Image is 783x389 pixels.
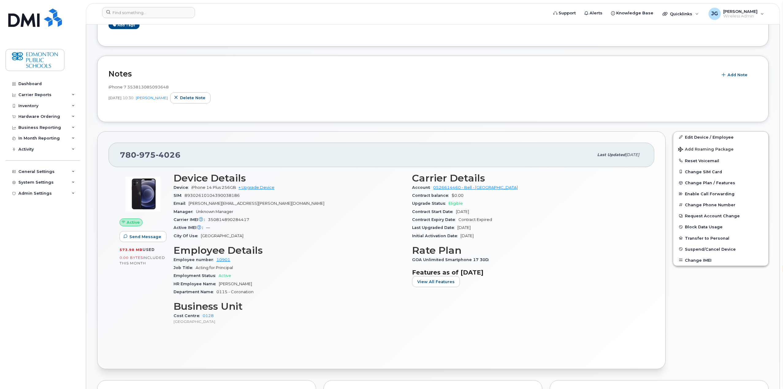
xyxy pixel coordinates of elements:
[219,273,231,278] span: Active
[670,11,692,16] span: Quicklinks
[723,9,758,14] span: [PERSON_NAME]
[120,256,143,260] span: 0.00 Bytes
[174,225,206,230] span: Active IMEI
[174,301,405,312] h3: Business Unit
[216,290,254,294] span: 0115 - Coronation
[673,166,768,177] button: Change SIM Card
[174,265,196,270] span: Job Title
[189,201,324,206] span: [PERSON_NAME][EMAIL_ADDRESS][PERSON_NAME][DOMAIN_NAME]
[196,265,233,270] span: Acting for Principal
[412,209,456,214] span: Contract Start Date
[206,225,210,230] span: —
[412,245,643,256] h3: Rate Plan
[120,255,165,265] span: included this month
[452,193,464,198] span: $0.00
[412,201,449,206] span: Upgrade Status
[412,257,492,262] span: GOA Unlimited Smartphone 17 30D
[673,132,768,143] a: Edit Device / Employee
[174,209,196,214] span: Manager
[704,8,768,20] div: Joel Gilkey
[136,95,168,100] a: [PERSON_NAME]
[170,92,211,103] button: Delete note
[685,181,735,185] span: Change Plan / Features
[412,269,643,276] h3: Features as of [DATE]
[449,201,463,206] span: Eligible
[203,313,214,318] a: 0128
[174,245,405,256] h3: Employee Details
[412,185,433,190] span: Account
[120,248,143,252] span: 573.98 MB
[196,209,233,214] span: Unknown Manager
[728,72,747,78] span: Add Note
[109,69,715,78] h2: Notes
[109,95,121,100] span: [DATE]
[109,84,169,89] span: iPhone 7 353813085093648
[685,192,735,196] span: Enable Call Forwarding
[174,217,208,222] span: Carrier IMEI
[180,95,205,101] span: Delete note
[673,143,768,155] button: Add Roaming Package
[658,8,703,20] div: Quicklinks
[120,150,181,159] span: 780
[191,185,236,190] span: iPhone 14 Plus 256GB
[673,199,768,210] button: Change Phone Number
[174,234,201,238] span: City Of Use
[580,7,607,19] a: Alerts
[129,234,161,240] span: Send Message
[120,231,166,242] button: Send Message
[201,234,243,238] span: [GEOGRAPHIC_DATA]
[412,225,457,230] span: Last Upgraded Date
[109,21,139,29] a: Add tags
[143,247,155,252] span: used
[127,219,140,225] span: Active
[102,7,195,18] input: Find something...
[156,150,181,159] span: 4026
[685,247,736,251] span: Suspend/Cancel Device
[597,152,625,157] span: Last updated
[673,210,768,221] button: Request Account Change
[412,276,460,287] button: View All Features
[174,273,219,278] span: Employment Status
[219,282,252,286] span: [PERSON_NAME]
[457,225,471,230] span: [DATE]
[174,319,405,324] p: [GEOGRAPHIC_DATA]
[559,10,576,16] span: Support
[590,10,602,16] span: Alerts
[549,7,580,19] a: Support
[174,185,191,190] span: Device
[412,234,460,238] span: Initial Activation Date
[174,193,185,198] span: SIM
[174,313,203,318] span: Cost Centre
[616,10,653,16] span: Knowledge Base
[124,176,161,212] img: image20231002-3703462-trllhy.jpeg
[123,95,133,100] span: 10:30
[216,257,230,262] a: 10901
[208,217,249,222] span: 350814890284417
[185,193,240,198] span: 89302610104390038186
[174,282,219,286] span: HR Employee Name
[456,209,469,214] span: [DATE]
[678,147,734,153] span: Add Roaming Package
[607,7,658,19] a: Knowledge Base
[625,152,639,157] span: [DATE]
[136,150,156,159] span: 975
[718,69,753,80] button: Add Note
[174,290,216,294] span: Department Name
[174,257,216,262] span: Employee number
[673,188,768,199] button: Enable Call Forwarding
[673,177,768,188] button: Change Plan / Features
[417,279,455,285] span: View All Features
[412,217,458,222] span: Contract Expiry Date
[673,221,768,232] button: Block Data Usage
[239,185,274,190] a: + Upgrade Device
[412,193,452,198] span: Contract balance
[412,173,643,184] h3: Carrier Details
[723,14,758,19] span: Wireless Admin
[673,233,768,244] button: Transfer to Personal
[174,173,405,184] h3: Device Details
[460,234,474,238] span: [DATE]
[433,185,518,190] a: 0526614460 - Bell - [GEOGRAPHIC_DATA]
[458,217,492,222] span: Contract Expired
[711,10,718,17] span: JG
[673,244,768,255] button: Suspend/Cancel Device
